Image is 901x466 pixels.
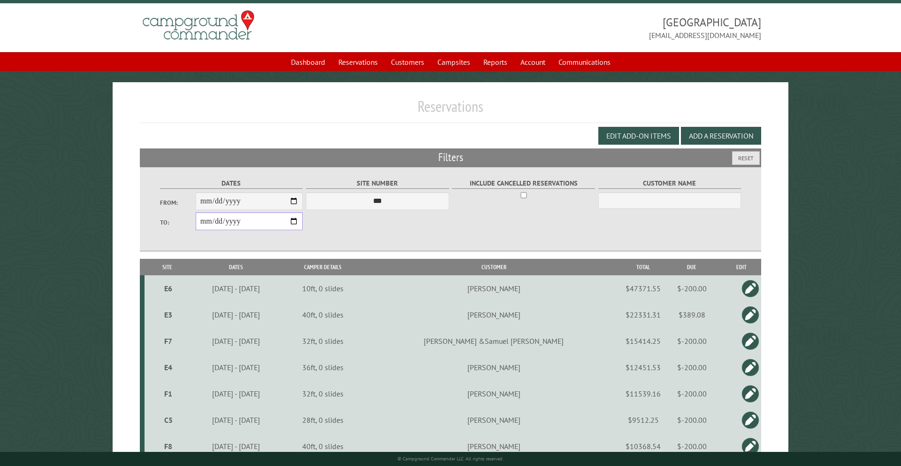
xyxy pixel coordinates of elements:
div: [DATE] - [DATE] [191,363,281,372]
td: $10368.54 [624,433,662,459]
td: 32ft, 0 slides [283,328,363,354]
img: Campground Commander [140,7,257,44]
div: [DATE] - [DATE] [191,284,281,293]
th: Total [624,259,662,275]
label: Customer Name [598,178,741,189]
td: [PERSON_NAME] [364,275,624,302]
a: Campsites [432,53,476,71]
div: F8 [148,442,189,451]
div: [DATE] - [DATE] [191,415,281,425]
th: Camper Details [283,259,363,275]
td: [PERSON_NAME] [364,433,624,459]
a: Communications [553,53,616,71]
td: 40ft, 0 slides [283,433,363,459]
td: $22331.31 [624,302,662,328]
td: $-200.00 [662,328,722,354]
td: $-200.00 [662,354,722,381]
div: F1 [148,389,189,398]
th: Edit [722,259,762,275]
a: Reports [478,53,513,71]
button: Add a Reservation [681,127,761,145]
div: E3 [148,310,189,319]
td: 28ft, 0 slides [283,407,363,433]
td: [PERSON_NAME] [364,381,624,407]
td: $-200.00 [662,381,722,407]
td: 36ft, 0 slides [283,354,363,381]
div: C5 [148,415,189,425]
td: [PERSON_NAME] [364,407,624,433]
td: 40ft, 0 slides [283,302,363,328]
th: Due [662,259,722,275]
td: 32ft, 0 slides [283,381,363,407]
td: [PERSON_NAME] [364,302,624,328]
div: [DATE] - [DATE] [191,442,281,451]
button: Reset [732,151,760,165]
div: E6 [148,284,189,293]
td: [PERSON_NAME] [364,354,624,381]
small: © Campground Commander LLC. All rights reserved. [397,456,504,462]
a: Dashboard [285,53,331,71]
td: $-200.00 [662,407,722,433]
a: Reservations [333,53,383,71]
th: Dates [190,259,283,275]
div: E4 [148,363,189,372]
button: Edit Add-on Items [598,127,679,145]
label: Site Number [306,178,449,189]
a: Customers [385,53,430,71]
th: Site [145,259,190,275]
div: [DATE] - [DATE] [191,336,281,346]
h2: Filters [140,148,762,166]
div: [DATE] - [DATE] [191,389,281,398]
h1: Reservations [140,97,762,123]
td: 10ft, 0 slides [283,275,363,302]
label: Dates [160,178,303,189]
td: [PERSON_NAME] &Samuel [PERSON_NAME] [364,328,624,354]
td: $9512.25 [624,407,662,433]
td: $11539.16 [624,381,662,407]
td: $12451.53 [624,354,662,381]
td: $15414.25 [624,328,662,354]
label: Include Cancelled Reservations [452,178,595,189]
label: From: [160,198,196,207]
th: Customer [364,259,624,275]
a: Account [515,53,551,71]
td: $-200.00 [662,275,722,302]
td: $47371.55 [624,275,662,302]
td: $389.08 [662,302,722,328]
div: F7 [148,336,189,346]
span: [GEOGRAPHIC_DATA] [EMAIL_ADDRESS][DOMAIN_NAME] [450,15,761,41]
label: To: [160,218,196,227]
td: $-200.00 [662,433,722,459]
div: [DATE] - [DATE] [191,310,281,319]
